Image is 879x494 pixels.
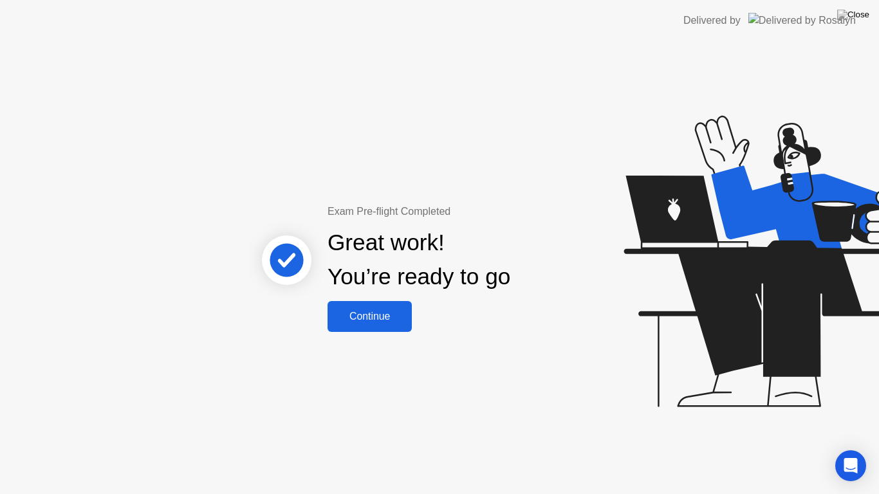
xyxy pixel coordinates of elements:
[328,301,412,332] button: Continue
[328,204,593,219] div: Exam Pre-flight Completed
[748,13,856,28] img: Delivered by Rosalyn
[837,10,869,20] img: Close
[331,311,408,322] div: Continue
[328,226,510,294] div: Great work! You’re ready to go
[835,450,866,481] div: Open Intercom Messenger
[683,13,741,28] div: Delivered by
